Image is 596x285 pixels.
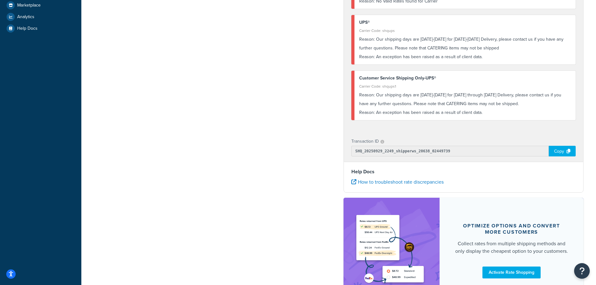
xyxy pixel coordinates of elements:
[359,36,375,43] span: Reason:
[17,3,41,8] span: Marketplace
[455,240,569,255] div: Collect rates from multiple shipping methods and only display the cheapest option to your customers.
[359,26,571,35] div: Carrier Code: shqups
[359,92,375,98] span: Reason:
[359,74,571,83] div: Customer Service Shipping Only-UPS®
[549,146,576,156] div: Copy
[359,91,571,108] div: Our shipping days are [DATE]-[DATE] for [DATE] through [DATE] Delivery, please contact us if you ...
[574,263,590,279] button: Open Resource Center
[17,14,34,20] span: Analytics
[359,108,571,117] div: An exception has been raised as a result of client data.
[359,18,571,27] div: UPS®
[351,178,444,186] a: How to troubleshoot rate discrepancies
[17,26,38,31] span: Help Docs
[359,82,571,91] div: Carrier Code: shqups1
[5,11,77,23] a: Analytics
[359,53,375,60] span: Reason:
[455,223,569,235] div: Optimize options and convert more customers
[482,267,541,278] a: Activate Rate Shopping
[351,137,379,146] p: Transaction ID
[351,168,576,176] h4: Help Docs
[5,23,77,34] a: Help Docs
[359,109,375,116] span: Reason:
[359,35,571,53] div: Our shipping days are [DATE]-[DATE] for [DATE]-[DATE] Delivery, please contact us if you have any...
[359,53,571,61] div: An exception has been raised as a result of client data.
